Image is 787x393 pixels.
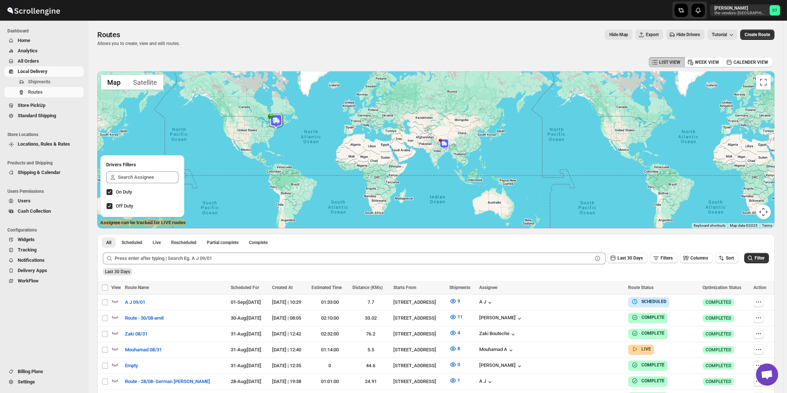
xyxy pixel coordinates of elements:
[99,219,123,228] img: Google
[121,344,166,356] button: Mouhamad 08/31
[18,198,31,204] span: Users
[445,359,464,371] button: 0
[393,299,445,306] div: [STREET_ADDRESS]
[445,295,464,307] button: 9
[4,245,84,255] button: Tracking
[6,1,61,20] img: ScrollEngine
[706,299,731,305] span: COMPLETED
[646,32,659,38] span: Export
[125,330,147,338] span: Zaki 08/31
[311,362,348,369] div: 0
[272,299,307,306] div: [DATE] | 10:29
[753,285,766,290] span: Action
[106,240,111,246] span: All
[231,363,261,368] span: 31-Aug | [DATE]
[118,171,178,183] input: Search Assignee
[703,285,741,290] span: Optimization Status
[715,253,738,263] button: Sort
[121,328,152,340] button: Zaki 08/31
[631,298,666,305] button: SCHEDULED
[100,219,186,226] label: Assignee can be tracked for LIVE routes
[393,346,445,354] div: [STREET_ADDRESS]
[457,378,460,383] span: 1
[479,347,515,354] button: Mouhamad A
[734,59,768,65] span: CALENDER VIEW
[272,378,307,385] div: [DATE] | 19:38
[125,378,210,385] span: Route - 28/08- German [PERSON_NAME]
[4,196,84,206] button: Users
[457,314,463,320] span: 11
[231,315,261,321] span: 30-Aug | [DATE]
[125,285,149,290] span: Route Name
[115,253,592,264] input: Press enter after typing | Search Eg. A J 09/01
[97,41,180,46] p: Allows you to create, view and edit routes.
[393,362,445,369] div: [STREET_ADDRESS]
[122,240,142,246] span: Scheduled
[18,48,38,53] span: Analytics
[352,299,389,306] div: 7.7
[18,38,30,43] span: Home
[706,379,731,385] span: COMPLETED
[272,314,307,322] div: [DATE] | 08:05
[714,5,767,11] p: [PERSON_NAME]
[445,343,464,355] button: 8
[106,161,178,168] h2: Drivers Filters
[730,223,758,227] span: Map data ©2025
[121,296,150,308] button: A J 09/01
[153,240,161,246] span: Live
[631,377,665,385] button: COMPLETE
[445,311,467,323] button: 11
[311,330,348,338] div: 02:32:00
[125,346,162,354] span: Mouhamad 08/31
[393,285,416,290] span: Starts From
[352,378,389,385] div: 24.91
[710,4,781,16] button: User menu
[4,56,84,66] button: All Orders
[125,314,164,322] span: Route - 30/08-amit
[7,227,85,233] span: Configurations
[706,363,731,369] span: COMPLETED
[4,206,84,216] button: Cash Collection
[272,362,307,369] div: [DATE] | 12:35
[249,240,268,246] span: Complete
[479,315,523,322] button: [PERSON_NAME]
[105,269,130,274] span: Last 30 Days
[457,298,460,304] span: 9
[756,75,771,90] button: Toggle fullscreen view
[762,223,772,227] a: Terms (opens in new tab)
[28,89,43,95] span: Routes
[311,314,348,322] div: 02:10:00
[7,160,85,166] span: Products and Shipping
[609,32,628,38] span: Hide Map
[712,32,727,37] span: Tutorial
[641,362,665,368] b: COMPLETE
[393,314,445,322] div: [STREET_ADDRESS]
[714,11,767,15] p: the-vendors-[GEOGRAPHIC_DATA]
[18,369,43,374] span: Billing Plans
[4,46,84,56] button: Analytics
[393,378,445,385] div: [STREET_ADDRESS]
[641,299,666,304] b: SCHEDULED
[641,347,651,352] b: LIVE
[479,299,494,306] div: A J
[7,188,85,194] span: Users Permissions
[4,35,84,46] button: Home
[311,378,348,385] div: 01:01:00
[666,29,704,40] button: Hide Drivers
[479,378,494,386] div: A J
[4,276,84,286] button: WorkFlow
[445,327,464,339] button: 4
[7,132,85,138] span: Store Locations
[231,285,259,290] span: Scheduled For
[18,247,36,253] span: Tracking
[706,347,731,353] span: COMPLETED
[4,377,84,387] button: Settings
[18,278,39,284] span: WorkFlow
[7,28,85,34] span: Dashboard
[706,331,731,337] span: COMPLETED
[18,69,48,74] span: Local Delivery
[352,346,389,354] div: 5.5
[744,253,769,263] button: Filter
